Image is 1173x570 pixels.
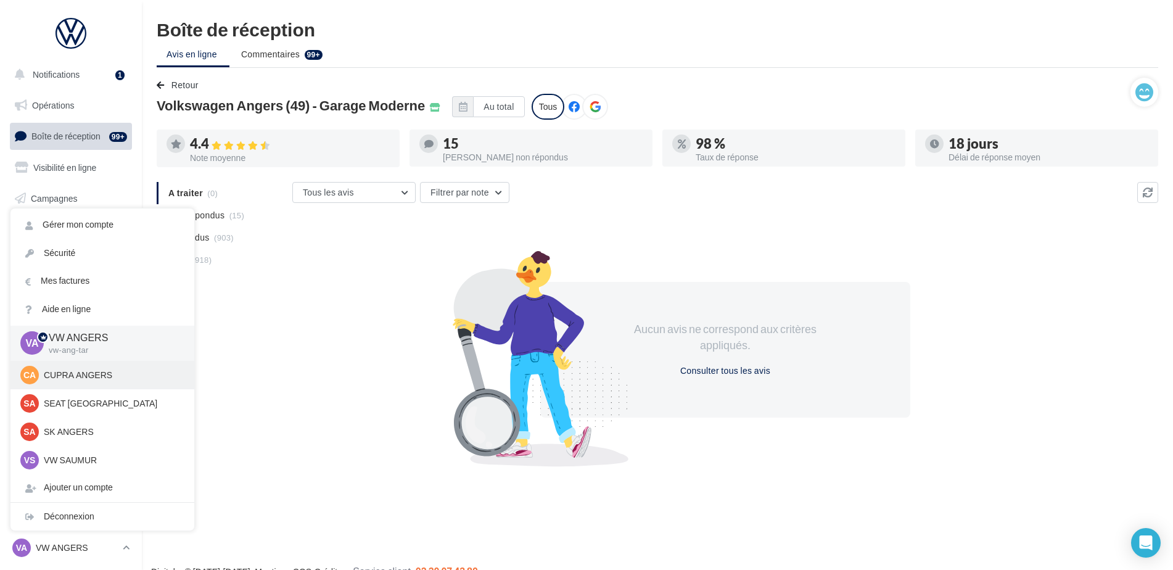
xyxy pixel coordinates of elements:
[229,210,244,220] span: (15)
[696,153,895,162] div: Taux de réponse
[7,247,134,273] a: Médiathèque
[452,96,524,117] button: Au total
[443,153,643,162] div: [PERSON_NAME] non répondus
[168,209,224,221] span: Non répondus
[44,426,179,438] p: SK ANGERS
[44,369,179,381] p: CUPRA ANGERS
[24,454,36,466] span: VS
[10,536,132,560] a: VA VW ANGERS
[10,295,194,323] a: Aide en ligne
[7,308,134,344] a: PLV et print personnalisable
[10,474,194,502] div: Ajouter un compte
[241,48,300,60] span: Commentaires
[25,336,38,350] span: VA
[32,100,74,110] span: Opérations
[7,349,134,386] a: Campagnes DataOnDemand
[949,137,1148,151] div: 18 jours
[949,153,1148,162] div: Délai de réponse moyen
[7,278,134,304] a: Calendrier
[44,454,179,466] p: VW SAUMUR
[31,131,101,141] span: Boîte de réception
[7,186,134,212] a: Campagnes
[190,137,390,151] div: 4.4
[49,331,175,345] p: VW ANGERS
[157,20,1158,38] div: Boîte de réception
[10,211,194,239] a: Gérer mon compte
[1131,528,1161,558] div: Open Intercom Messenger
[420,182,509,203] button: Filtrer par note
[190,154,390,162] div: Note moyenne
[23,397,35,410] span: SA
[192,255,212,265] span: (918)
[33,162,96,173] span: Visibilité en ligne
[214,233,234,242] span: (903)
[33,69,80,80] span: Notifications
[443,137,643,151] div: 15
[303,187,354,197] span: Tous les avis
[7,93,134,118] a: Opérations
[532,94,565,120] div: Tous
[16,542,27,554] span: VA
[10,239,194,267] a: Sécurité
[44,397,179,410] p: SEAT [GEOGRAPHIC_DATA]
[619,321,831,353] div: Aucun avis ne correspond aux critères appliqués.
[171,80,199,90] span: Retour
[115,70,125,80] div: 1
[157,78,204,93] button: Retour
[10,267,194,295] a: Mes factures
[675,363,775,378] button: Consulter tous les avis
[31,192,78,203] span: Campagnes
[7,62,130,88] button: Notifications 1
[696,137,895,151] div: 98 %
[7,155,134,181] a: Visibilité en ligne
[23,369,36,381] span: CA
[157,99,425,112] span: Volkswagen Angers (49) - Garage Moderne
[36,542,118,554] p: VW ANGERS
[23,426,35,438] span: SA
[7,216,134,242] a: Contacts
[292,182,416,203] button: Tous les avis
[49,345,175,356] p: vw-ang-tar
[109,132,127,142] div: 99+
[305,50,323,60] div: 99+
[10,503,194,531] div: Déconnexion
[7,123,134,149] a: Boîte de réception99+
[473,96,524,117] button: Au total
